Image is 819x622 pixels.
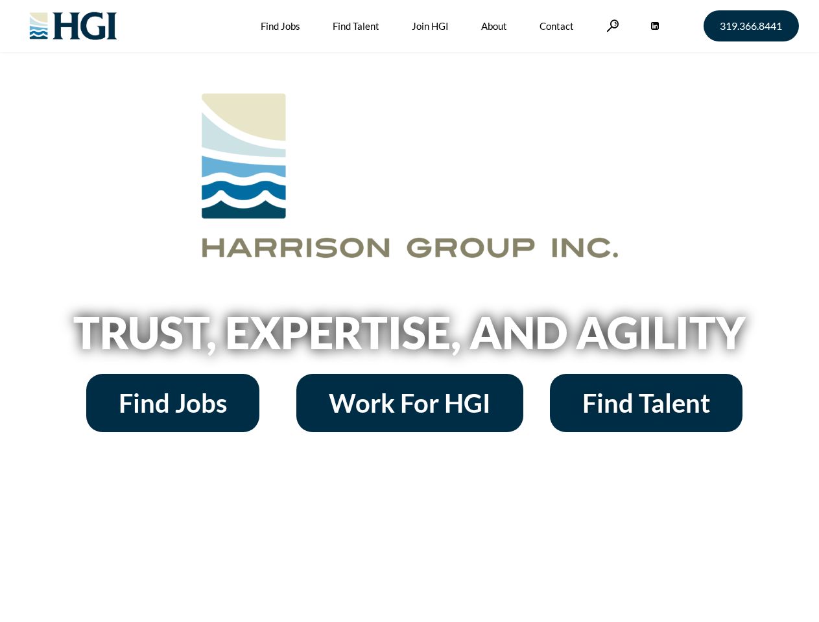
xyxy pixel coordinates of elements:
a: Search [606,19,619,32]
a: Find Jobs [86,374,259,432]
span: 319.366.8441 [720,21,782,31]
span: Find Jobs [119,390,227,416]
a: 319.366.8441 [704,10,799,41]
span: Find Talent [582,390,710,416]
span: Work For HGI [329,390,491,416]
a: Find Talent [550,374,742,432]
h2: Trust, Expertise, and Agility [40,310,779,354]
a: Work For HGI [296,374,523,432]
